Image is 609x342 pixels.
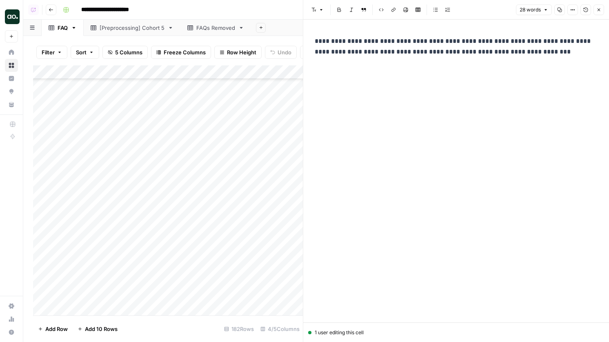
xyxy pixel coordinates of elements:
button: Row Height [214,46,262,59]
button: Freeze Columns [151,46,211,59]
img: AirOps Builders Logo [5,9,20,24]
a: FAQ [42,20,84,36]
span: Freeze Columns [164,48,206,56]
span: 5 Columns [115,48,142,56]
button: Add Row [33,322,73,335]
div: FAQ [58,24,68,32]
a: FAQs Removed [180,20,251,36]
a: Home [5,46,18,59]
button: Workspace: AirOps Builders [5,7,18,27]
button: 28 words [516,4,552,15]
span: Add Row [45,325,68,333]
span: Add 10 Rows [85,325,118,333]
span: Row Height [227,48,256,56]
div: [Preprocessing] Cohort 5 [100,24,164,32]
span: Filter [42,48,55,56]
button: Help + Support [5,326,18,339]
span: 28 words [520,6,541,13]
a: Browse [5,59,18,72]
div: FAQs Removed [196,24,235,32]
button: Add 10 Rows [73,322,122,335]
button: Sort [71,46,99,59]
span: Undo [278,48,291,56]
span: Sort [76,48,87,56]
div: 4/5 Columns [257,322,303,335]
a: [Preprocessing] Cohort 5 [84,20,180,36]
button: 5 Columns [102,46,148,59]
button: Undo [265,46,297,59]
a: Usage [5,313,18,326]
a: Opportunities [5,85,18,98]
div: 1 user editing this cell [308,329,604,336]
button: Filter [36,46,67,59]
a: Settings [5,300,18,313]
div: 182 Rows [221,322,257,335]
a: Insights [5,72,18,85]
a: Your Data [5,98,18,111]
